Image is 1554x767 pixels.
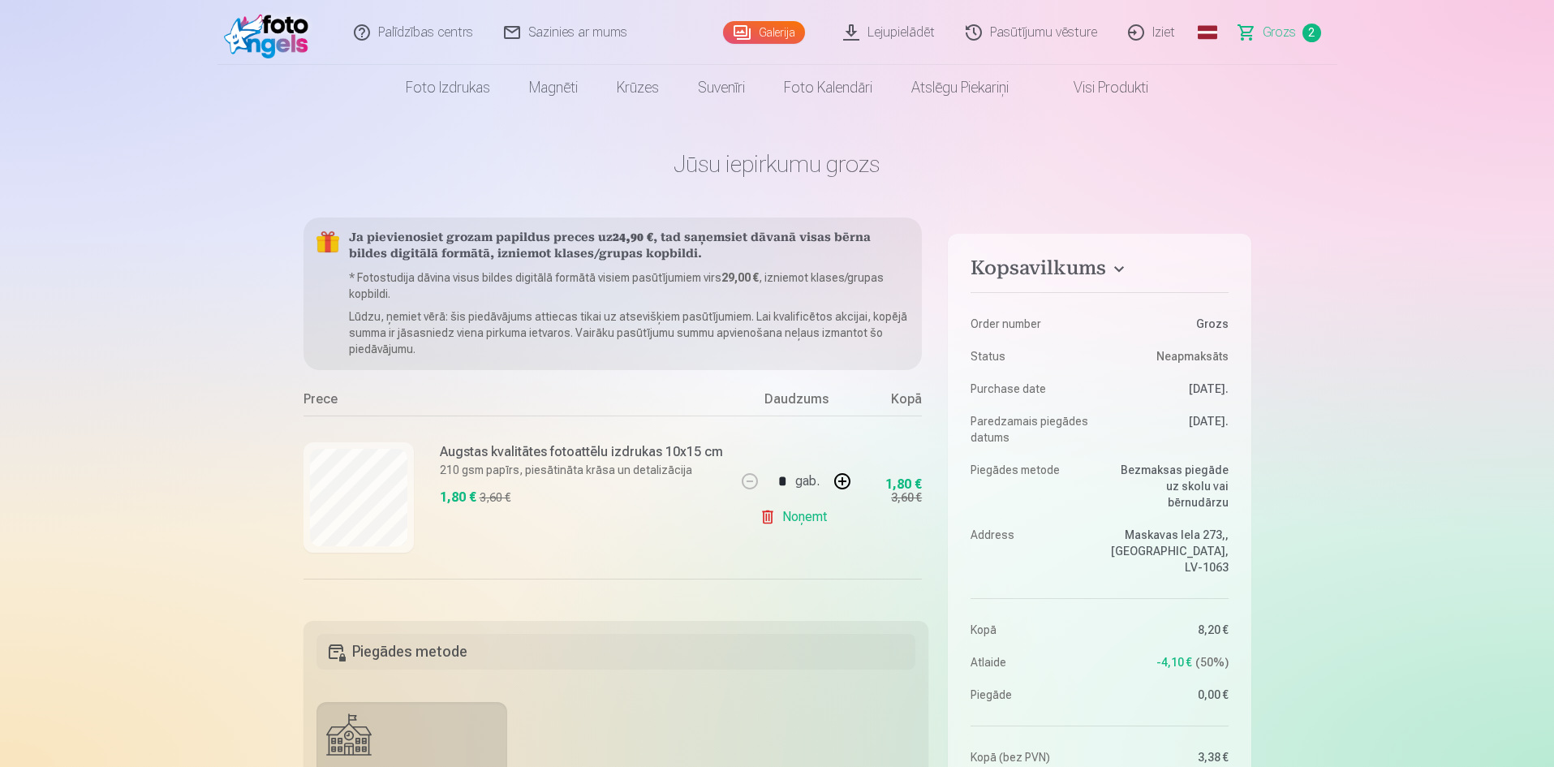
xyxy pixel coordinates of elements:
div: Daudzums [735,390,857,416]
a: Visi produkti [1028,65,1168,110]
dt: Order number [971,316,1091,332]
a: Galerija [723,21,805,44]
h1: Jūsu iepirkumu grozs [303,149,1251,179]
dt: Piegādes metode [971,462,1091,511]
a: Noņemt [760,501,833,533]
h5: Ja pievienosiet grozam papildus preces uz , tad saņemsiet dāvanā visas bērna bildes digitālā form... [349,231,910,263]
b: 29,00 € [721,271,759,284]
dd: [DATE]. [1108,413,1229,446]
dt: Atlaide [971,654,1091,670]
p: 210 gsm papīrs, piesātināta krāsa un detalizācija [440,462,723,478]
p: * Fotostudija dāvina visus bildes digitālā formātā visiem pasūtījumiem virs , izniemot klases/gru... [349,269,910,302]
dd: Maskavas Iela 273,, [GEOGRAPHIC_DATA], LV-1063 [1108,527,1229,575]
div: 3,60 € [891,489,922,506]
h6: Augstas kvalitātes fotoattēlu izdrukas 10x15 cm [440,442,723,462]
div: 3,60 € [480,489,510,506]
dt: Piegāde [971,687,1091,703]
dd: 3,38 € [1108,749,1229,765]
a: Krūzes [597,65,678,110]
h5: Piegādes metode [316,634,916,670]
dd: 8,20 € [1108,622,1229,638]
a: Foto izdrukas [386,65,510,110]
a: Magnēti [510,65,597,110]
dd: Bezmaksas piegāde uz skolu vai bērnudārzu [1108,462,1229,511]
a: Atslēgu piekariņi [892,65,1028,110]
span: Neapmaksāts [1156,348,1229,364]
p: Lūdzu, ņemiet vērā: šis piedāvājums attiecas tikai uz atsevišķiem pasūtījumiem. Lai kvalificētos ... [349,308,910,357]
span: -4,10 € [1156,654,1192,670]
dd: 0,00 € [1108,687,1229,703]
dd: Grozs [1108,316,1229,332]
dd: [DATE]. [1108,381,1229,397]
button: Kopsavilkums [971,256,1228,286]
span: 2 [1302,24,1321,42]
dt: Purchase date [971,381,1091,397]
span: 50 % [1195,654,1229,670]
img: /fa1 [224,6,317,58]
div: gab. [795,462,820,501]
span: Grozs [1263,23,1296,42]
div: 1,80 € [440,488,476,507]
div: 1,80 € [885,480,922,489]
b: 24,90 € [613,232,653,244]
dt: Address [971,527,1091,575]
div: Kopā [857,390,922,416]
a: Suvenīri [678,65,764,110]
dt: Status [971,348,1091,364]
dt: Kopā [971,622,1091,638]
a: Foto kalendāri [764,65,892,110]
dt: Kopā (bez PVN) [971,749,1091,765]
dt: Paredzamais piegādes datums [971,413,1091,446]
div: Prece [303,390,736,416]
